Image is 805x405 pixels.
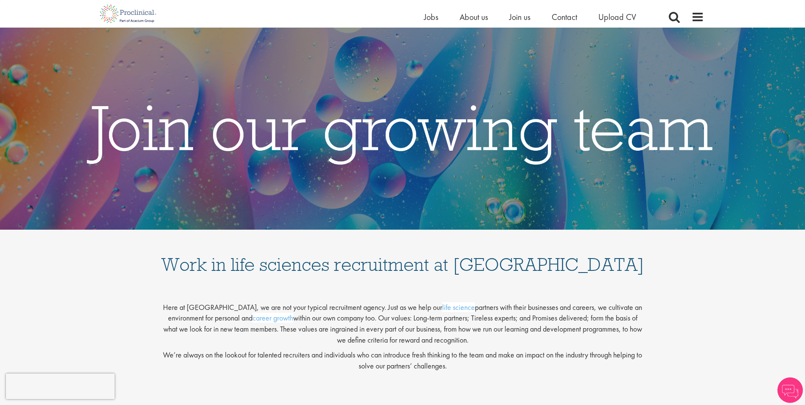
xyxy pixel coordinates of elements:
a: Join us [509,11,530,22]
iframe: reCAPTCHA [6,374,115,399]
a: About us [460,11,488,22]
a: life science [442,302,475,312]
a: Contact [552,11,577,22]
img: Chatbot [777,377,803,403]
p: Here at [GEOGRAPHIC_DATA], we are not your typical recruitment agency. Just as we help our partne... [161,295,645,346]
h1: Work in life sciences recruitment at [GEOGRAPHIC_DATA] [161,238,645,274]
a: career growth [252,313,293,323]
a: Upload CV [598,11,636,22]
p: We’re always on the lookout for talented recruiters and individuals who can introduce fresh think... [161,349,645,371]
a: Jobs [424,11,438,22]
